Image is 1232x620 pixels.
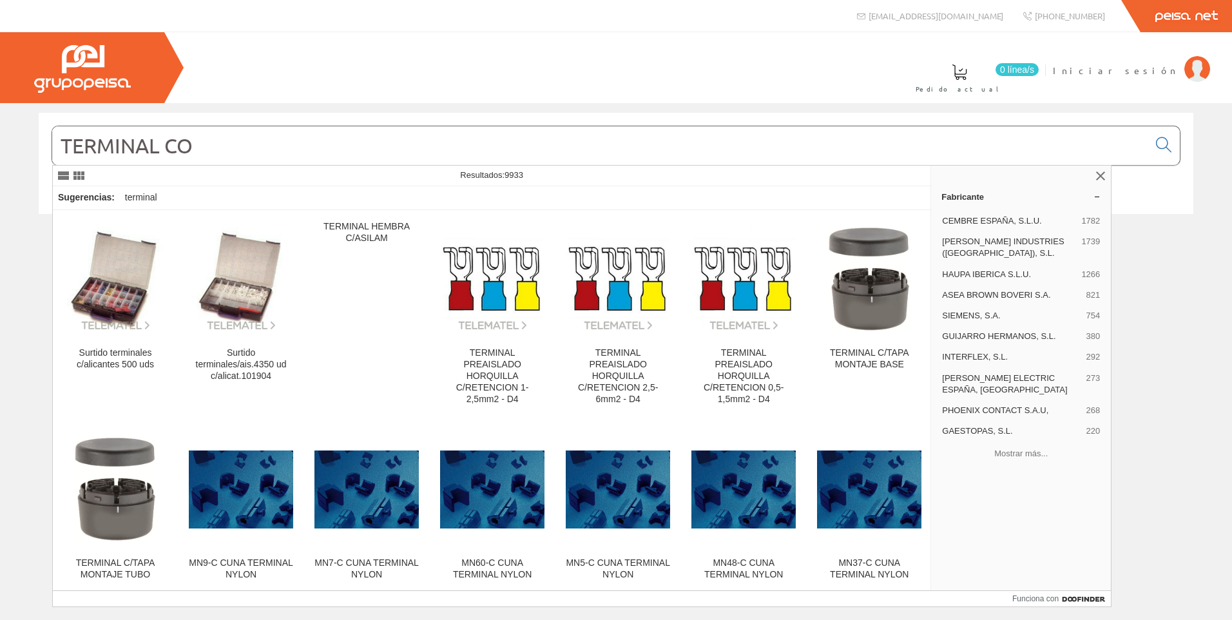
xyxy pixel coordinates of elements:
[942,215,1076,227] span: CEMBRE ESPAÑA, S.L.U.
[430,211,555,420] a: TERMINAL PREAISLADO HORQUILLA C/RETENCION 1-2,5mm2 - D4 TERMINAL PREAISLADO HORQUILLA C/RETENCION...
[691,557,796,581] div: MN48-C CUNA TERMINAL NYLON
[916,82,1003,95] span: Pedido actual
[942,331,1081,342] span: GUIJARRO HERMANOS, S.L.
[1086,310,1101,322] span: 754
[440,227,544,331] img: TERMINAL PREAISLADO HORQUILLA C/RETENCION 1-2,5mm2 - D4
[314,557,419,581] div: MN7-C CUNA TERMINAL NYLON
[63,347,168,371] div: Surtido terminales c/alicantes 500 uds
[189,450,293,529] img: MN9-C CUNA TERMINAL NYLON
[869,10,1003,21] span: [EMAIL_ADDRESS][DOMAIN_NAME]
[566,557,670,581] div: MN5-C CUNA TERMINAL NYLON
[120,186,162,209] div: terminal
[1086,289,1101,301] span: 821
[178,211,303,420] a: Surtido terminales/ais.4350 ud c/alicat.101904 Surtido terminales/ais.4350 ud c/alicat.101904
[189,557,293,581] div: MN9-C CUNA TERMINAL NYLON
[566,227,670,331] img: TERMINAL PREAISLADO HORQUILLA C/RETENCION 2,5-6mm2 - D4
[807,211,932,420] a: TERMINAL C/TAPA MONTAJE BASE TERMINAL C/TAPA MONTAJE BASE
[942,373,1081,396] span: [PERSON_NAME] ELECTRIC ESPAÑA, [GEOGRAPHIC_DATA]
[314,221,419,244] div: TERMINAL HEMBRA C/ASILAM
[1081,269,1100,280] span: 1266
[1053,64,1178,77] span: Iniciar sesión
[52,126,1148,165] input: Buscar...
[566,347,670,405] div: TERMINAL PREAISLADO HORQUILLA C/RETENCION 2,5-6mm2 - D4
[39,230,1193,241] div: © Grupo Peisa
[931,186,1111,207] a: Fabricante
[555,421,680,596] a: MN5-C CUNA TERMINAL NYLON MN5-C CUNA TERMINAL NYLON
[440,557,544,581] div: MN60-C CUNA TERMINAL NYLON
[942,351,1081,363] span: INTERFLEX, S.L.
[1012,591,1111,606] a: Funciona con
[189,227,293,331] img: Surtido terminales/ais.4350 ud c/alicat.101904
[996,63,1039,76] span: 0 línea/s
[1086,405,1101,416] span: 268
[691,227,796,331] img: TERMINAL PREAISLADO HORQUILLA C/RETENCION 0,5-1,5mm2 - D4
[189,347,293,382] div: Surtido terminales/ais.4350 ud c/alicat.101904
[304,421,429,596] a: MN7-C CUNA TERMINAL NYLON MN7-C CUNA TERMINAL NYLON
[817,450,921,529] img: MN37-C CUNA TERMINAL NYLON
[1086,425,1101,437] span: 220
[53,421,178,596] a: TERMINAL C/TAPA MONTAJE TUBO TERMINAL C/TAPA MONTAJE TUBO
[566,450,670,529] img: MN5-C CUNA TERMINAL NYLON
[430,421,555,596] a: MN60-C CUNA TERMINAL NYLON MN60-C CUNA TERMINAL NYLON
[1053,53,1210,66] a: Iniciar sesión
[691,347,796,405] div: TERMINAL PREAISLADO HORQUILLA C/RETENCION 0,5-1,5mm2 - D4
[942,289,1081,301] span: ASEA BROWN BOVERI S.A.
[440,450,544,529] img: MN60-C CUNA TERMINAL NYLON
[1086,331,1101,342] span: 380
[1086,373,1101,396] span: 273
[681,211,806,420] a: TERMINAL PREAISLADO HORQUILLA C/RETENCION 0,5-1,5mm2 - D4 TERMINAL PREAISLADO HORQUILLA C/RETENCI...
[53,211,178,420] a: Surtido terminales c/alicantes 500 uds Surtido terminales c/alicantes 500 uds
[314,450,419,529] img: MN7-C CUNA TERMINAL NYLON
[817,347,921,371] div: TERMINAL C/TAPA MONTAJE BASE
[942,236,1076,259] span: [PERSON_NAME] INDUSTRIES ([GEOGRAPHIC_DATA]), S.L.
[63,557,168,581] div: TERMINAL C/TAPA MONTAJE TUBO
[1012,593,1059,605] span: Funciona con
[53,189,117,207] div: Sugerencias:
[936,443,1106,464] button: Mostrar más...
[942,269,1076,280] span: HAUPA IBERICA S.L.U.
[460,170,523,180] span: Resultados:
[304,211,429,420] a: TERMINAL HEMBRA C/ASILAM
[1035,10,1105,21] span: [PHONE_NUMBER]
[817,557,921,581] div: MN37-C CUNA TERMINAL NYLON
[1081,215,1100,227] span: 1782
[178,421,303,596] a: MN9-C CUNA TERMINAL NYLON MN9-C CUNA TERMINAL NYLON
[440,347,544,405] div: TERMINAL PREAISLADO HORQUILLA C/RETENCION 1-2,5mm2 - D4
[34,45,131,93] img: Grupo Peisa
[817,227,921,331] img: TERMINAL C/TAPA MONTAJE BASE
[1086,351,1101,363] span: 292
[63,437,168,541] img: TERMINAL C/TAPA MONTAJE TUBO
[555,211,680,420] a: TERMINAL PREAISLADO HORQUILLA C/RETENCION 2,5-6mm2 - D4 TERMINAL PREAISLADO HORQUILLA C/RETENCION...
[942,405,1081,416] span: PHOENIX CONTACT S.A.U,
[942,310,1081,322] span: SIEMENS, S.A.
[505,170,523,180] span: 9933
[942,425,1081,437] span: GAESTOPAS, S.L.
[681,421,806,596] a: MN48-C CUNA TERMINAL NYLON MN48-C CUNA TERMINAL NYLON
[63,227,168,331] img: Surtido terminales c/alicantes 500 uds
[1081,236,1100,259] span: 1739
[807,421,932,596] a: MN37-C CUNA TERMINAL NYLON MN37-C CUNA TERMINAL NYLON
[691,450,796,529] img: MN48-C CUNA TERMINAL NYLON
